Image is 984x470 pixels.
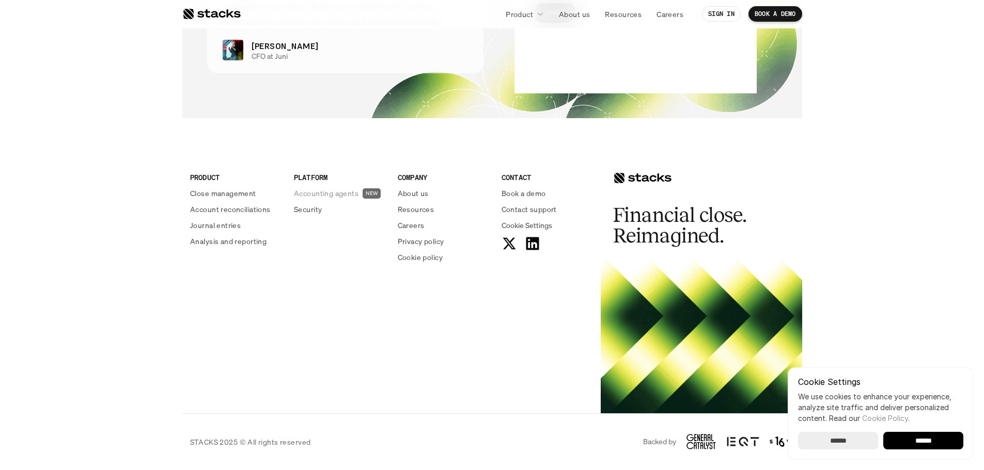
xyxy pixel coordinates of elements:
p: Close management [190,188,256,199]
a: Careers [398,220,489,231]
p: Journal entries [190,220,241,231]
p: SIGN IN [708,10,735,18]
a: Accounting agentsNEW [294,188,385,199]
a: Journal entries [190,220,282,231]
h2: NEW [366,190,378,196]
p: Analysis and reporting [190,236,267,247]
p: CFO at Juni [252,52,460,61]
p: Cookie Settings [798,378,963,386]
p: [PERSON_NAME] [252,40,319,52]
a: Cookie policy [398,252,489,263]
p: Account reconciliations [190,204,271,215]
p: STACKS 2025 © All rights reserved [190,436,311,447]
a: Privacy policy [398,236,489,247]
a: Close management [190,188,282,199]
a: SIGN IN [702,6,741,22]
p: Security [294,204,322,215]
p: About us [559,9,590,20]
p: About us [398,188,429,199]
p: Backed by [643,437,676,446]
p: Contact support [502,204,557,215]
p: We use cookies to enhance your experience, analyze site traffic and deliver personalized content. [798,391,963,424]
p: Book a demo [502,188,546,199]
a: Careers [650,5,690,23]
a: Contact support [502,204,593,215]
a: About us [553,5,596,23]
p: Privacy policy [398,236,444,247]
p: PLATFORM [294,172,385,183]
button: Cookie Trigger [502,220,552,231]
span: Read our . [829,414,910,423]
h2: Financial close. Reimagined. [613,205,768,246]
a: Cookie Policy [862,414,908,423]
a: Account reconciliations [190,204,282,215]
p: Product [506,9,533,20]
p: Careers [657,9,683,20]
a: Privacy Policy [122,197,167,204]
p: COMPANY [398,172,489,183]
p: CONTACT [502,172,593,183]
a: Resources [398,204,489,215]
a: Security [294,204,385,215]
p: Resources [398,204,434,215]
a: Analysis and reporting [190,236,282,247]
p: BOOK A DEMO [755,10,796,18]
a: About us [398,188,489,199]
a: Book a demo [502,188,593,199]
p: Careers [398,220,425,231]
a: BOOK A DEMO [748,6,802,22]
a: Resources [599,5,648,23]
span: Cookie Settings [502,220,552,231]
p: Accounting agents [294,188,358,199]
p: Resources [605,9,642,20]
p: Cookie policy [398,252,443,263]
p: PRODUCT [190,172,282,183]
